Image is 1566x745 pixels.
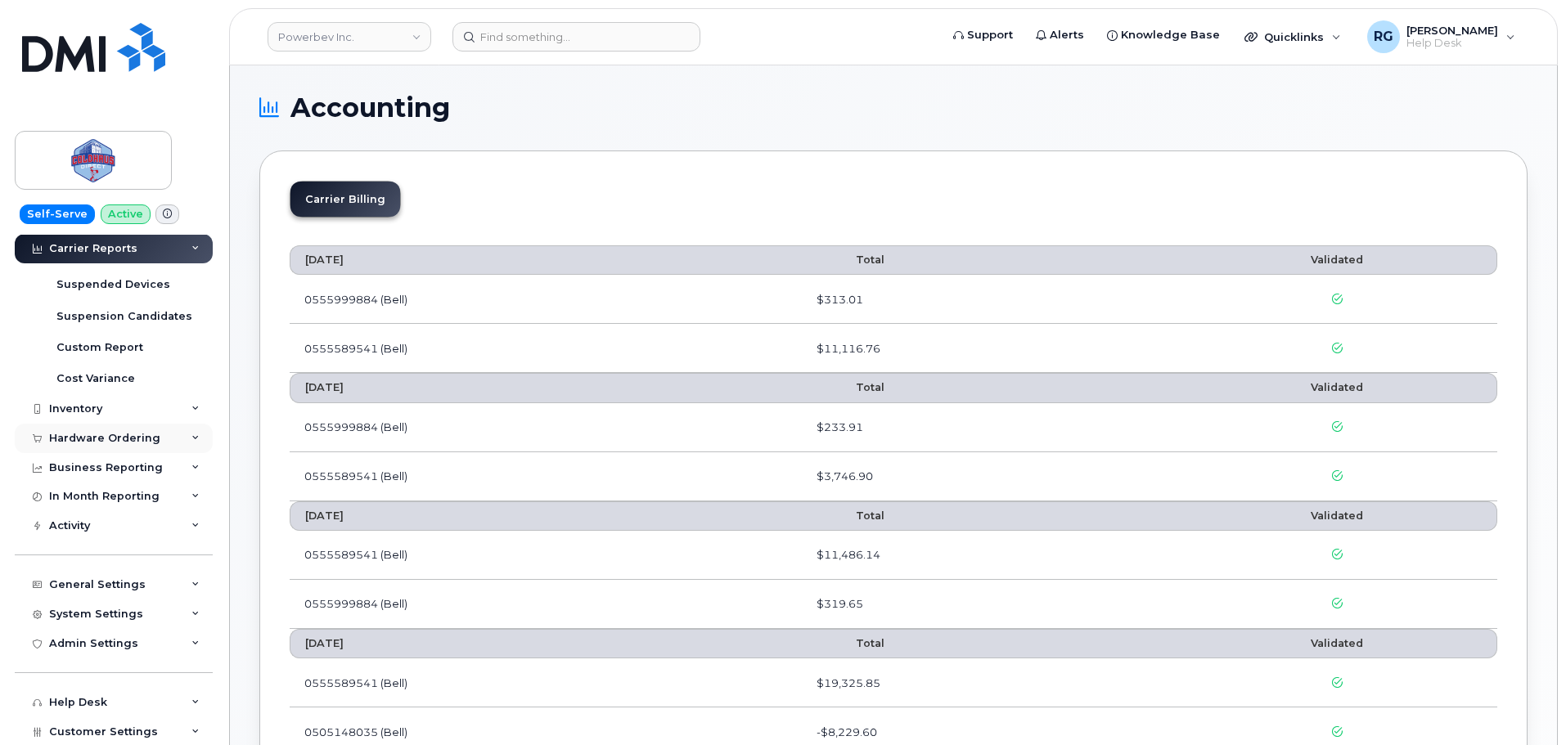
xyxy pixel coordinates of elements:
[290,373,802,402] th: [DATE]
[1178,245,1497,275] th: Validated
[290,245,802,275] th: [DATE]
[290,658,802,707] td: 0555589541 (Bell)
[817,381,884,393] span: Total
[817,420,863,435] span: $233.91
[817,341,880,357] span: $11,116.76
[817,469,873,484] span: $3,746.90
[290,580,802,629] td: 0555999884 (Bell)
[817,254,884,266] span: Total
[817,725,877,740] span: -$8,229.60
[290,275,802,324] td: 0555999884 (Bell)
[290,96,450,120] span: Accounting
[817,547,880,563] span: $11,486.14
[290,452,802,501] td: 0555589541 (Bell)
[290,501,802,531] th: [DATE]
[817,596,863,612] span: $319.65
[290,403,802,452] td: 0555999884 (Bell)
[1178,629,1497,658] th: Validated
[1178,373,1497,402] th: Validated
[1178,501,1497,531] th: Validated
[817,509,884,522] span: Total
[290,324,802,373] td: 0555589541 (Bell)
[290,531,802,580] td: 0555589541 (Bell)
[817,675,880,691] span: $19,325.85
[817,292,863,307] span: $313.01
[817,637,884,649] span: Total
[290,629,802,658] th: [DATE]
